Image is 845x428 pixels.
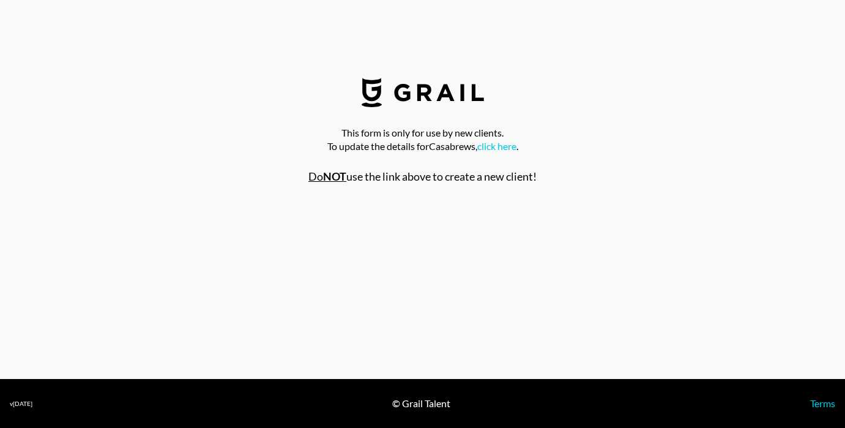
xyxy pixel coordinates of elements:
[10,139,835,154] p: To update the details for Casabrews , .
[308,170,346,183] u: Do
[392,397,450,410] div: © Grail Talent
[362,78,484,107] img: Grail Talent Logo
[10,400,32,408] div: v [DATE]
[323,170,346,183] strong: NOT
[477,140,516,152] a: click here
[10,168,835,185] p: use the link above to create a new client!
[810,397,835,409] a: Terms
[10,127,835,185] div: This form is only for use by new clients.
